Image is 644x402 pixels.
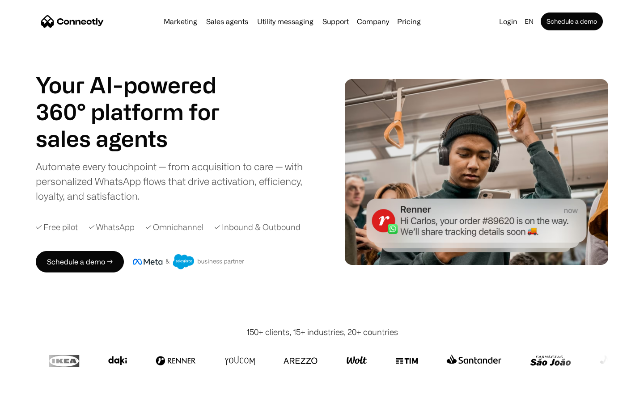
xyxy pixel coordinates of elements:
[354,15,392,28] div: Company
[394,18,424,25] a: Pricing
[36,71,241,125] h1: Your AI-powered 360° platform for
[41,15,104,28] a: home
[541,13,603,30] a: Schedule a demo
[525,15,534,28] div: en
[36,221,78,233] div: ✓ Free pilot
[521,15,539,28] div: en
[203,18,252,25] a: Sales agents
[319,18,352,25] a: Support
[36,125,241,152] div: 1 of 4
[36,251,124,272] a: Schedule a demo →
[145,221,203,233] div: ✓ Omnichannel
[246,326,398,338] div: 150+ clients, 15+ industries, 20+ countries
[254,18,317,25] a: Utility messaging
[9,385,54,399] aside: Language selected: English
[36,159,318,203] div: Automate every touchpoint — from acquisition to care — with personalized WhatsApp flows that driv...
[36,125,241,152] div: carousel
[160,18,201,25] a: Marketing
[89,221,135,233] div: ✓ WhatsApp
[214,221,301,233] div: ✓ Inbound & Outbound
[496,15,521,28] a: Login
[133,254,245,269] img: Meta and Salesforce business partner badge.
[36,125,241,152] h1: sales agents
[18,386,54,399] ul: Language list
[357,15,389,28] div: Company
